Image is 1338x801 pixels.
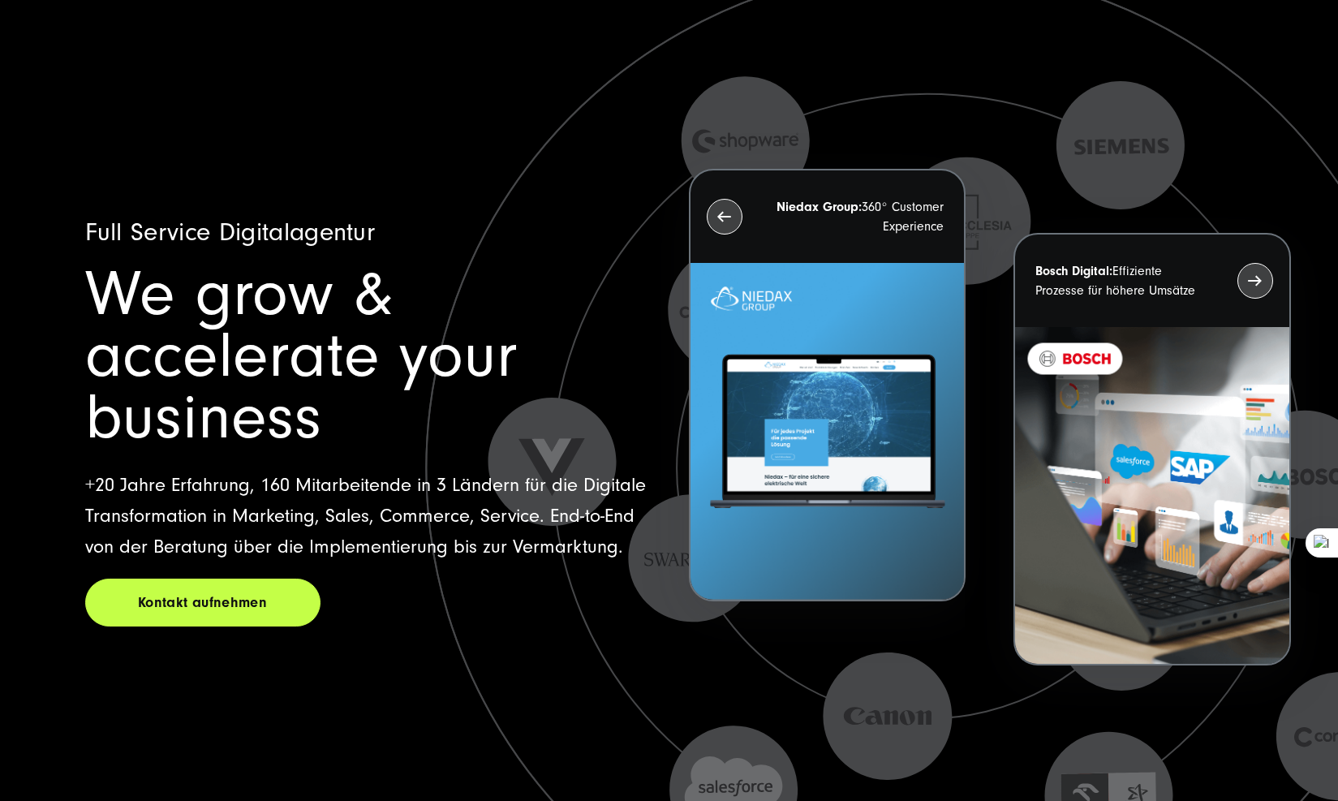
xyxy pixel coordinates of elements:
p: 360° Customer Experience [772,197,944,236]
button: Bosch Digital:Effiziente Prozesse für höhere Umsätze BOSCH - Kundeprojekt - Digital Transformatio... [1013,233,1290,665]
span: Full Service Digitalagentur [85,217,376,247]
strong: Niedax Group: [777,200,862,214]
img: BOSCH - Kundeprojekt - Digital Transformation Agentur SUNZINET [1015,327,1289,664]
strong: Bosch Digital: [1035,264,1112,278]
p: Effiziente Prozesse für höhere Umsätze [1035,261,1207,300]
a: Kontakt aufnehmen [85,579,321,627]
p: +20 Jahre Erfahrung, 160 Mitarbeitende in 3 Ländern für die Digitale Transformation in Marketing,... [85,470,650,562]
img: Letztes Projekt von Niedax. Ein Laptop auf dem die Niedax Website geöffnet ist, auf blauem Hinter... [691,263,964,600]
h1: We grow & accelerate your business [85,264,650,449]
button: Niedax Group:360° Customer Experience Letztes Projekt von Niedax. Ein Laptop auf dem die Niedax W... [689,169,966,601]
